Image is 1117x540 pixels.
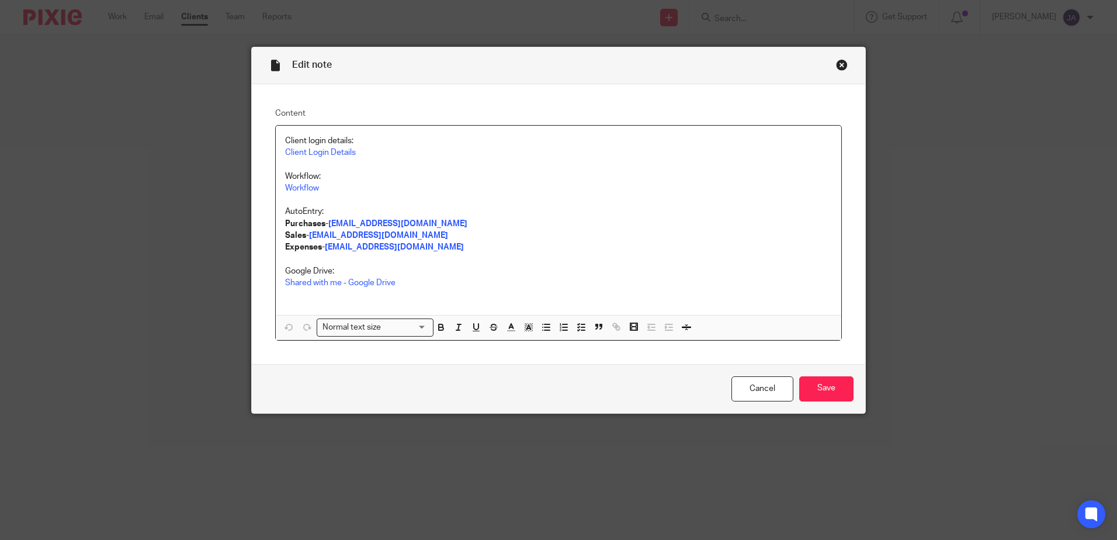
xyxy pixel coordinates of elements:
input: Save [799,376,854,401]
strong: Expenses- [285,243,325,251]
a: Cancel [731,376,793,401]
div: Close this dialog window [836,59,848,71]
label: Content [275,108,842,119]
a: [EMAIL_ADDRESS][DOMAIN_NAME] [328,220,467,228]
span: Edit note [292,60,332,70]
a: [EMAIL_ADDRESS][DOMAIN_NAME] [309,231,448,240]
input: Search for option [384,321,426,334]
div: Search for option [317,319,433,337]
span: Normal text size [320,321,383,334]
a: [EMAIL_ADDRESS][DOMAIN_NAME] [325,243,464,251]
p: Workflow: [285,171,832,182]
strong: Sales- [285,231,309,240]
p: Google Drive: [285,265,832,277]
a: Workflow [285,184,319,192]
a: Shared with me - Google Drive [285,279,396,287]
a: Client Login Details [285,148,356,157]
p: Client login details: [285,135,832,147]
p: AutoEntry: [285,206,832,217]
strong: Purchases- [285,220,328,228]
